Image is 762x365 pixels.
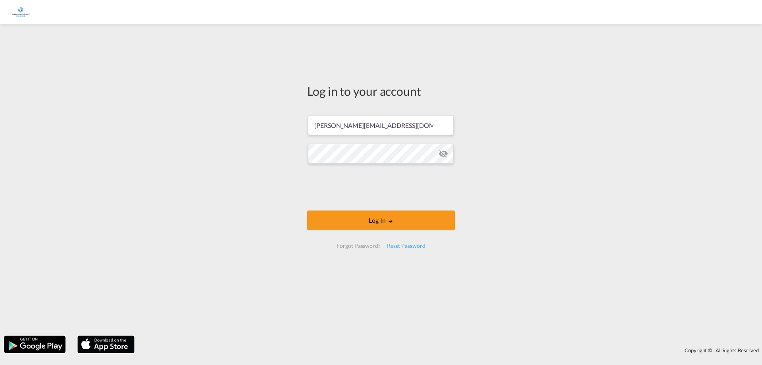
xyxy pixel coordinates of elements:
input: Enter email/phone number [308,115,454,135]
div: Log in to your account [307,83,455,99]
md-icon: icon-eye-off [439,149,448,158]
div: Copyright © . All Rights Reserved [139,344,762,357]
img: google.png [3,335,66,354]
img: e1326340b7c511ef854e8d6a806141ad.jpg [12,3,30,21]
div: Reset Password [384,239,429,253]
button: LOGIN [307,211,455,230]
iframe: reCAPTCHA [321,172,441,203]
div: Forgot Password? [333,239,383,253]
img: apple.png [77,335,135,354]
